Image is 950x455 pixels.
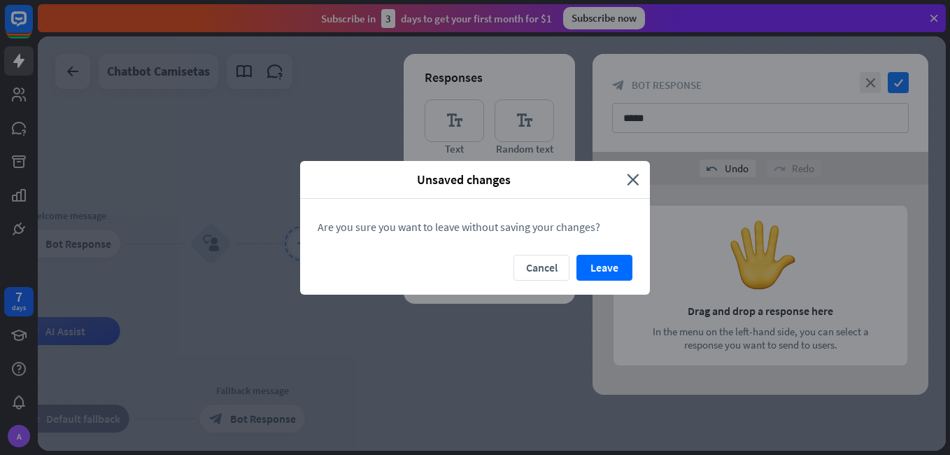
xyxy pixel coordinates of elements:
[11,6,53,48] button: Open LiveChat chat widget
[318,220,600,234] span: Are you sure you want to leave without saving your changes?
[311,171,616,188] span: Unsaved changes
[576,255,632,281] button: Leave
[513,255,569,281] button: Cancel
[627,171,639,188] i: close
